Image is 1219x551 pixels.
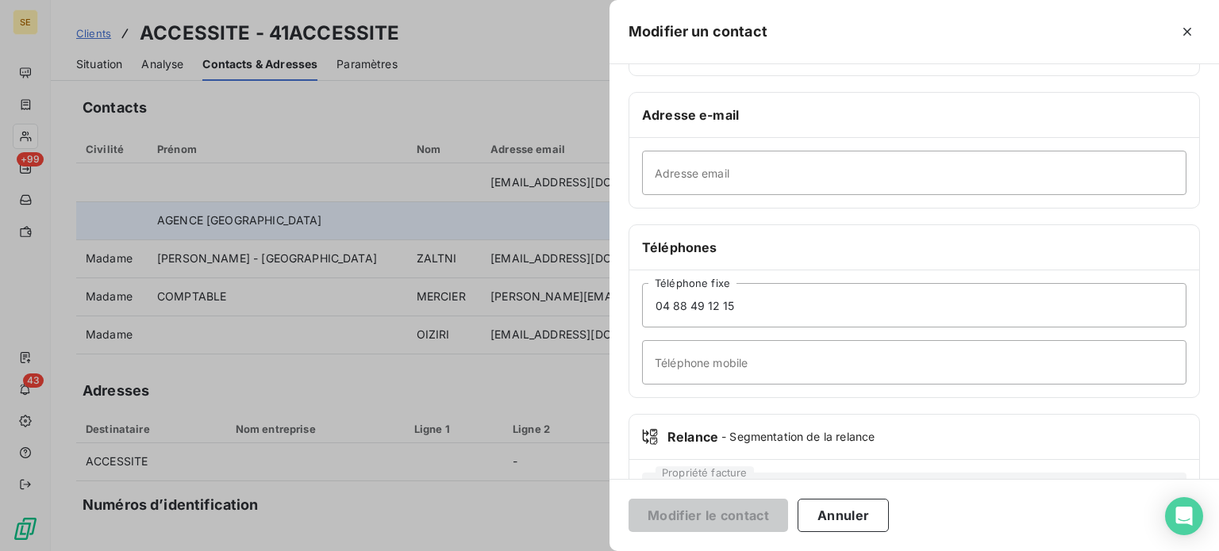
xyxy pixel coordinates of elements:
[1165,497,1203,535] div: Open Intercom Messenger
[642,340,1186,385] input: placeholder
[642,283,1186,327] input: placeholder
[629,21,767,43] h5: Modifier un contact
[798,499,889,532] button: Annuler
[642,151,1186,195] input: placeholder
[642,427,1186,446] div: Relance
[642,105,1186,124] h6: Adresse e-mail
[721,429,875,445] span: - Segmentation de la relance
[642,238,1186,257] h6: Téléphones
[629,499,788,532] button: Modifier le contact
